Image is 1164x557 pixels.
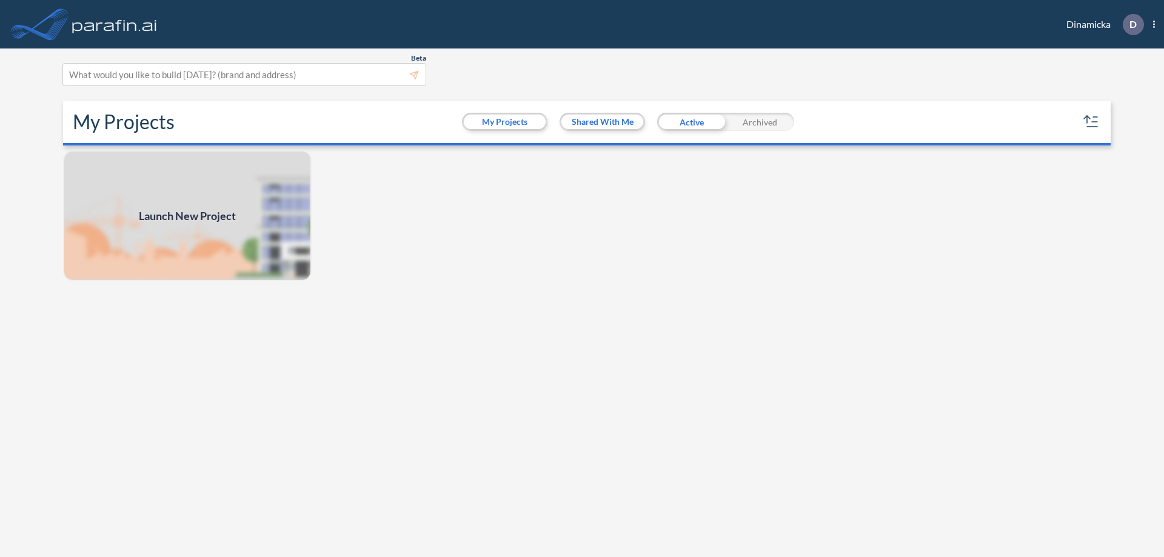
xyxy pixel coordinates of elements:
[139,208,236,224] span: Launch New Project
[70,12,159,36] img: logo
[561,115,643,129] button: Shared With Me
[1082,112,1101,132] button: sort
[657,113,726,131] div: Active
[63,150,312,281] img: add
[464,115,546,129] button: My Projects
[1129,19,1137,30] p: D
[63,150,312,281] a: Launch New Project
[411,53,426,63] span: Beta
[1048,14,1155,35] div: Dinamicka
[726,113,794,131] div: Archived
[73,110,175,133] h2: My Projects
